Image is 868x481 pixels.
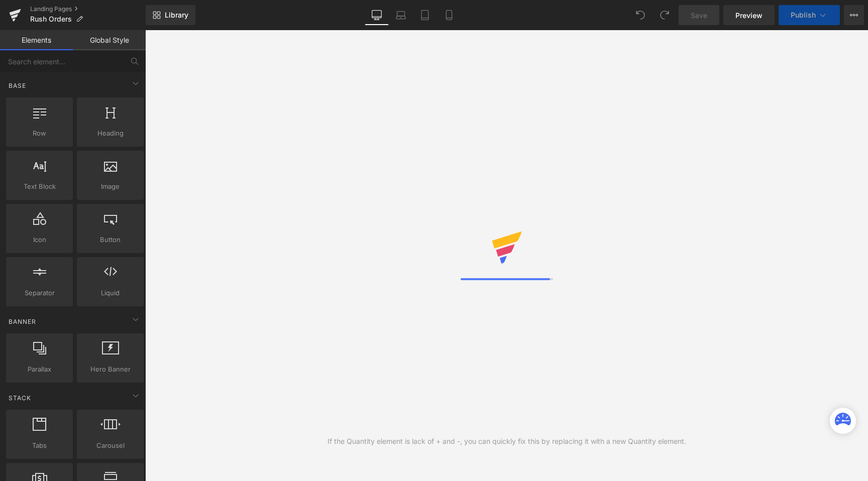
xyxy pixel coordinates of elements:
span: Row [9,128,70,139]
a: Desktop [365,5,389,25]
span: Heading [80,128,141,139]
a: Tablet [413,5,437,25]
a: Global Style [73,30,146,50]
span: Button [80,234,141,245]
button: Publish [779,5,840,25]
span: Hero Banner [80,364,141,375]
span: Base [8,81,27,90]
span: Text Block [9,181,70,192]
button: Redo [655,5,675,25]
span: Parallax [9,364,70,375]
span: Separator [9,288,70,298]
a: Mobile [437,5,461,25]
span: Preview [735,10,763,21]
button: Undo [630,5,650,25]
a: Preview [723,5,775,25]
span: Banner [8,317,37,326]
span: Tabs [9,440,70,451]
div: If the Quantity element is lack of + and -, you can quickly fix this by replacing it with a new Q... [328,436,686,447]
span: Rush Orders [30,15,72,23]
span: Liquid [80,288,141,298]
a: New Library [146,5,195,25]
span: Library [165,11,188,20]
span: Icon [9,234,70,245]
span: Carousel [80,440,141,451]
a: Laptop [389,5,413,25]
button: More [844,5,864,25]
a: Landing Pages [30,5,146,13]
span: Image [80,181,141,192]
span: Publish [791,11,816,19]
span: Stack [8,393,32,403]
span: Save [691,10,707,21]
